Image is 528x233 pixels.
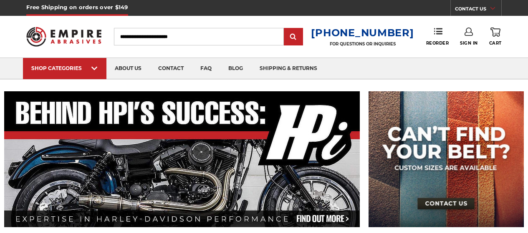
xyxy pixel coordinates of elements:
[31,65,98,71] div: SHOP CATEGORIES
[26,22,101,51] img: Empire Abrasives
[220,58,251,79] a: blog
[311,27,414,39] a: [PHONE_NUMBER]
[150,58,192,79] a: contact
[192,58,220,79] a: faq
[106,58,150,79] a: about us
[489,28,502,46] a: Cart
[369,91,524,227] img: promo banner for custom belts.
[311,41,414,47] p: FOR QUESTIONS OR INQUIRIES
[4,91,360,227] img: Banner for an interview featuring Horsepower Inc who makes Harley performance upgrades featured o...
[251,58,326,79] a: shipping & returns
[426,40,449,46] span: Reorder
[489,40,502,46] span: Cart
[426,28,449,45] a: Reorder
[460,40,478,46] span: Sign In
[455,4,501,16] a: CONTACT US
[285,29,302,45] input: Submit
